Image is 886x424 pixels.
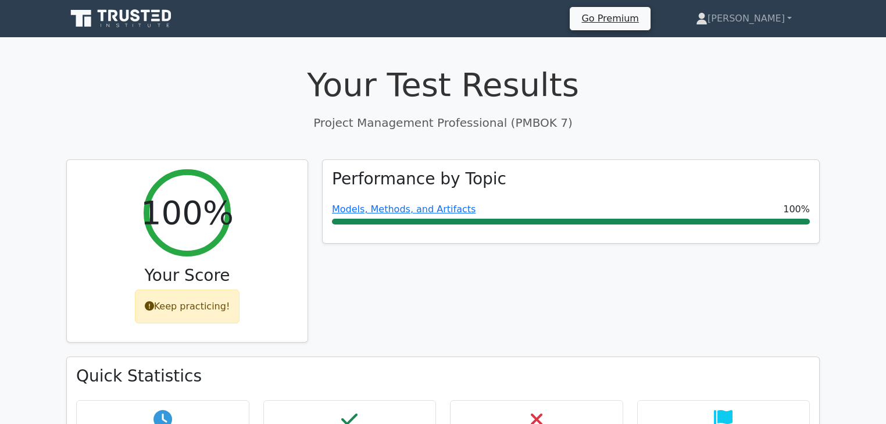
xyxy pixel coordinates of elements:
[135,290,240,323] div: Keep practicing!
[66,114,820,131] p: Project Management Professional (PMBOK 7)
[76,266,298,286] h3: Your Score
[332,204,476,215] a: Models, Methods, and Artifacts
[668,7,820,30] a: [PERSON_NAME]
[141,193,234,232] h2: 100%
[76,366,810,386] h3: Quick Statistics
[332,169,506,189] h3: Performance by Topic
[783,202,810,216] span: 100%
[66,65,820,104] h1: Your Test Results
[574,10,645,26] a: Go Premium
